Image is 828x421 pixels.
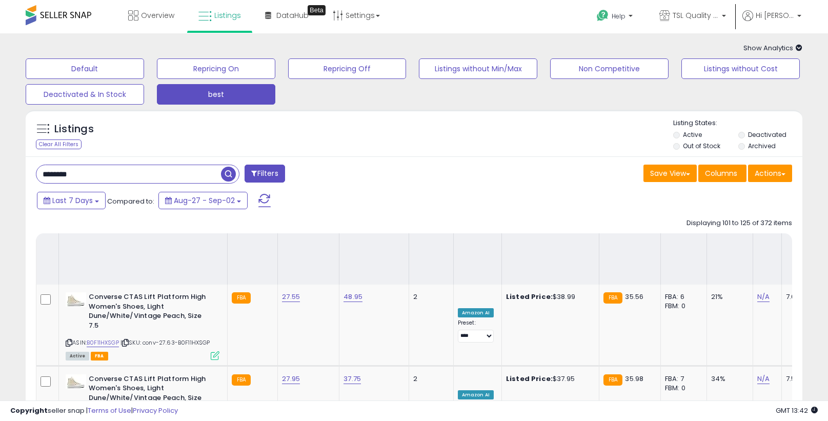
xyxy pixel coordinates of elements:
[232,374,251,386] small: FBA
[589,2,643,33] a: Help
[157,58,275,79] button: Repricing On
[458,308,494,317] div: Amazon AI
[413,374,445,384] div: 2
[120,338,210,347] span: | SKU: conv-27.63-B0F11HXSGP
[743,43,802,53] span: Show Analytics
[458,390,494,399] div: Amazon AI
[711,292,745,302] div: 21%
[232,292,251,304] small: FBA
[681,58,800,79] button: Listings without Cost
[282,292,300,302] a: 27.55
[757,292,770,302] a: N/A
[66,352,89,360] span: All listings currently available for purchase on Amazon
[26,58,144,79] button: Default
[413,292,445,302] div: 2
[603,292,622,304] small: FBA
[625,374,643,384] span: 35.98
[54,122,94,136] h5: Listings
[665,292,699,302] div: FBA: 6
[107,196,154,206] span: Compared to:
[66,292,219,359] div: ASIN:
[419,58,537,79] button: Listings without Min/Max
[308,5,326,15] div: Tooltip anchor
[174,195,235,206] span: Aug-27 - Sep-02
[506,374,553,384] b: Listed Price:
[748,165,792,182] button: Actions
[698,165,746,182] button: Columns
[26,84,144,105] button: Deactivated & In Stock
[506,292,553,302] b: Listed Price:
[673,10,719,21] span: TSL Quality Products
[748,142,776,150] label: Archived
[711,374,745,384] div: 34%
[245,165,285,183] button: Filters
[89,292,213,333] b: Converse CTAS Lift Platform High Women's Shoes, Light Dune/White/Vintage Peach, Size 7.5
[786,292,822,302] div: 7.08
[612,12,625,21] span: Help
[596,9,609,22] i: Get Help
[683,130,702,139] label: Active
[643,165,697,182] button: Save View
[344,374,361,384] a: 37.75
[673,118,802,128] p: Listing States:
[10,406,178,416] div: seller snap | |
[665,374,699,384] div: FBA: 7
[214,10,241,21] span: Listings
[158,192,248,209] button: Aug-27 - Sep-02
[91,352,108,360] span: FBA
[66,292,86,307] img: 31qRC2Ru7ZL._SL40_.jpg
[36,139,82,149] div: Clear All Filters
[625,292,643,302] span: 35.56
[141,10,174,21] span: Overview
[157,84,275,105] button: best
[52,195,93,206] span: Last 7 Days
[757,374,770,384] a: N/A
[133,406,178,415] a: Privacy Policy
[10,406,48,415] strong: Copyright
[665,302,699,311] div: FBM: 0
[506,292,591,302] div: $38.99
[87,338,119,347] a: B0F11HXSGP
[742,10,801,33] a: Hi [PERSON_NAME]
[665,384,699,393] div: FBM: 0
[683,142,720,150] label: Out of Stock
[705,168,737,178] span: Columns
[282,374,300,384] a: 27.95
[344,292,362,302] a: 48.95
[686,218,792,228] div: Displaying 101 to 125 of 372 items
[88,406,131,415] a: Terms of Use
[748,130,786,139] label: Deactivated
[786,374,822,384] div: 7.56
[603,374,622,386] small: FBA
[89,374,213,415] b: Converse CTAS Lift Platform High Women's Shoes, Light Dune/White/Vintage Peach, Size 6.5
[288,58,407,79] button: Repricing Off
[37,192,106,209] button: Last 7 Days
[66,374,86,389] img: 31qRC2Ru7ZL._SL40_.jpg
[276,10,309,21] span: DataHub
[776,406,818,415] span: 2025-09-15 13:42 GMT
[550,58,669,79] button: Non Competitive
[506,374,591,384] div: $37.95
[756,10,794,21] span: Hi [PERSON_NAME]
[458,319,494,343] div: Preset:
